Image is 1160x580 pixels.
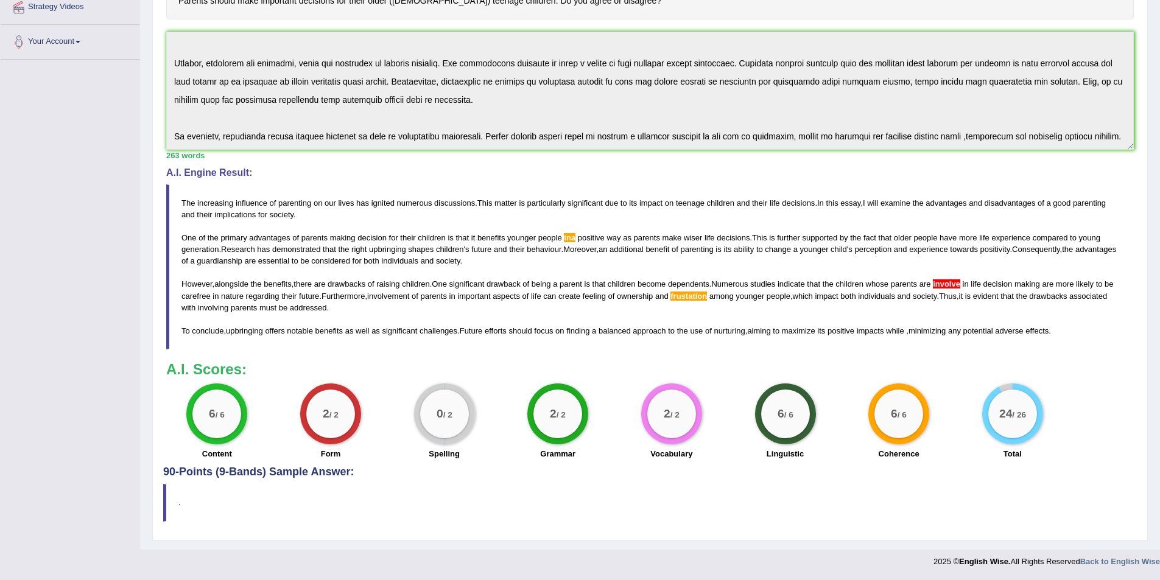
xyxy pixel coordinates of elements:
label: Total [1004,448,1022,459]
span: will [867,198,878,208]
span: This [752,233,767,242]
span: that [879,233,892,242]
span: of [1038,198,1044,208]
span: important [457,292,490,301]
span: discussions [434,198,475,208]
span: Put a space after the comma, but not before the comma. (did you mean: , ) [906,326,909,335]
span: To [181,326,190,335]
span: in [963,279,969,288]
span: both [840,292,856,301]
span: ignited [371,198,395,208]
span: positivity [980,245,1010,254]
span: being [532,279,551,288]
span: making [330,233,356,242]
label: Form [321,448,341,459]
span: it [471,233,476,242]
label: Linguistic [767,448,804,459]
span: is [965,292,971,301]
span: matter [494,198,517,208]
span: the [1062,245,1073,254]
span: older [894,233,912,242]
span: to [668,326,675,335]
span: while [886,326,904,335]
span: children [436,245,464,254]
small: / 2 [443,411,452,420]
span: lives [338,198,354,208]
span: benefits [264,279,292,288]
span: well [356,326,369,335]
span: of [270,198,276,208]
span: life [979,233,990,242]
span: of [522,279,529,288]
span: potential [963,326,993,335]
small: / 6 [784,411,793,420]
big: 6 [778,407,784,421]
small: / 2 [670,411,680,420]
big: 24 [999,407,1012,421]
span: as [371,326,380,335]
span: its [723,245,731,254]
span: among [709,292,734,301]
span: can [543,292,556,301]
span: involvement [367,292,409,301]
span: In [817,198,824,208]
span: is [585,279,590,288]
span: this [826,198,838,208]
span: children [418,233,446,242]
span: a [1046,198,1050,208]
span: children [707,198,735,208]
span: people [913,233,937,242]
span: and [655,292,669,301]
span: which [793,292,813,301]
span: their [400,233,415,242]
span: the [338,245,349,254]
span: for [353,256,362,265]
span: upbringing [226,326,263,335]
small: / 2 [329,411,339,420]
span: child [831,245,847,254]
span: that [807,279,820,288]
span: fact [863,233,876,242]
h4: A.I. Engine Result: [166,167,1134,178]
span: studies [750,279,775,288]
span: people [767,292,790,301]
label: Content [202,448,232,459]
span: of [292,233,299,242]
span: good [1053,198,1070,208]
span: essential [258,256,289,265]
span: significant [382,326,417,335]
a: Your Account [1,25,139,55]
span: benefit [645,245,669,254]
span: significant [568,198,603,208]
span: approach [633,326,666,335]
span: individuals [858,292,895,301]
span: examine [881,198,910,208]
big: 2 [664,407,670,421]
span: finding [566,326,589,335]
span: in [213,292,219,301]
span: its [817,326,825,335]
span: s [465,245,469,254]
span: change [765,245,791,254]
span: become [638,279,666,288]
span: a [793,245,798,254]
span: be [300,256,309,265]
span: ownership [617,292,653,301]
span: ability [734,245,754,254]
span: life [705,233,715,242]
span: towards [950,245,978,254]
span: teenage [676,198,705,208]
span: impact [815,292,838,301]
span: of [522,292,529,301]
span: perception [854,245,891,254]
span: benefits [315,326,343,335]
span: implications [214,210,256,219]
span: younger [800,245,828,254]
span: for [258,210,267,219]
span: must [259,303,276,312]
span: are [314,279,326,288]
span: making [1014,279,1040,288]
span: impact [639,198,663,208]
span: is [519,198,525,208]
span: the [913,198,924,208]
